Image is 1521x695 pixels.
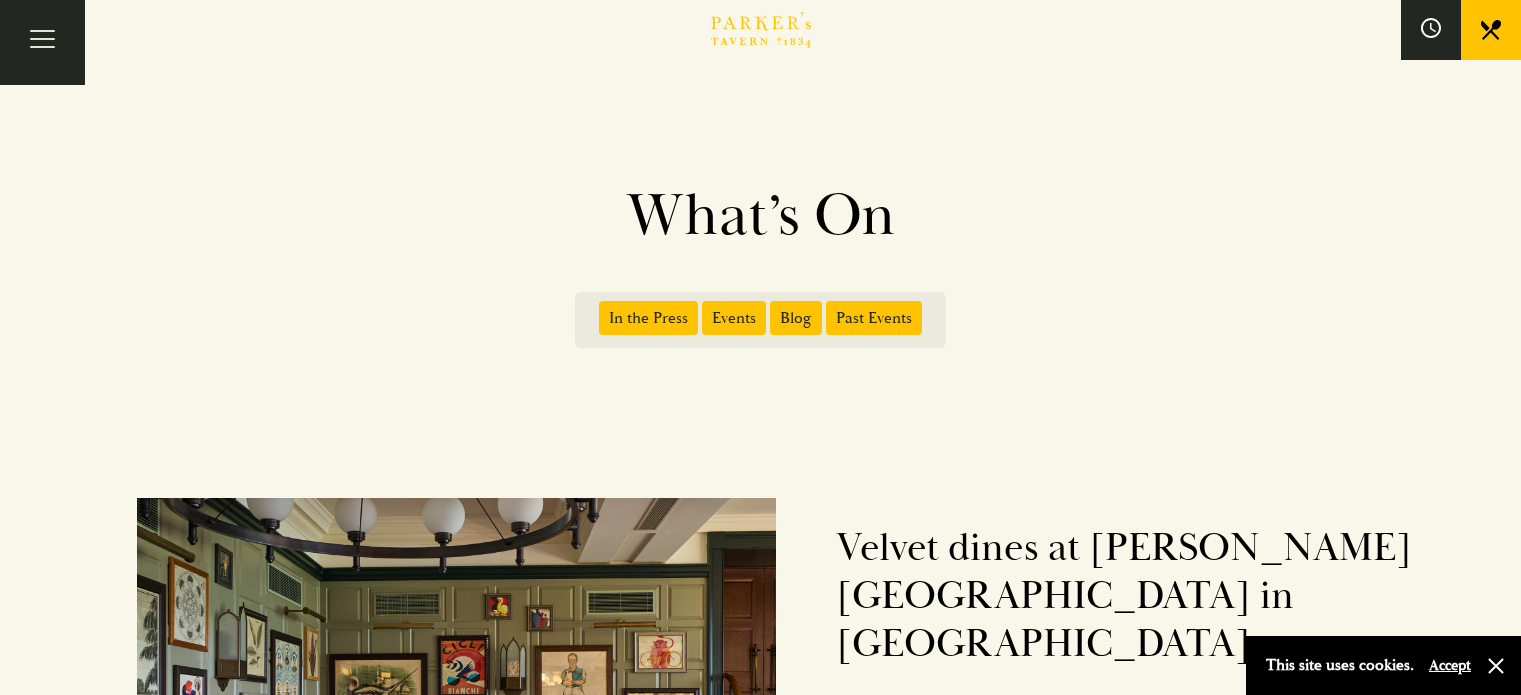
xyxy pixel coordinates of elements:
span: In the Press [599,301,698,335]
button: Accept [1429,656,1471,675]
span: Past Events [826,301,922,335]
span: Events [702,301,766,335]
h2: Velvet dines at [PERSON_NAME][GEOGRAPHIC_DATA] in [GEOGRAPHIC_DATA] [836,524,1415,668]
button: Close and accept [1486,656,1506,676]
h1: What’s On [191,180,1331,252]
span: Blog [770,301,822,335]
p: This site uses cookies. [1266,651,1414,680]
